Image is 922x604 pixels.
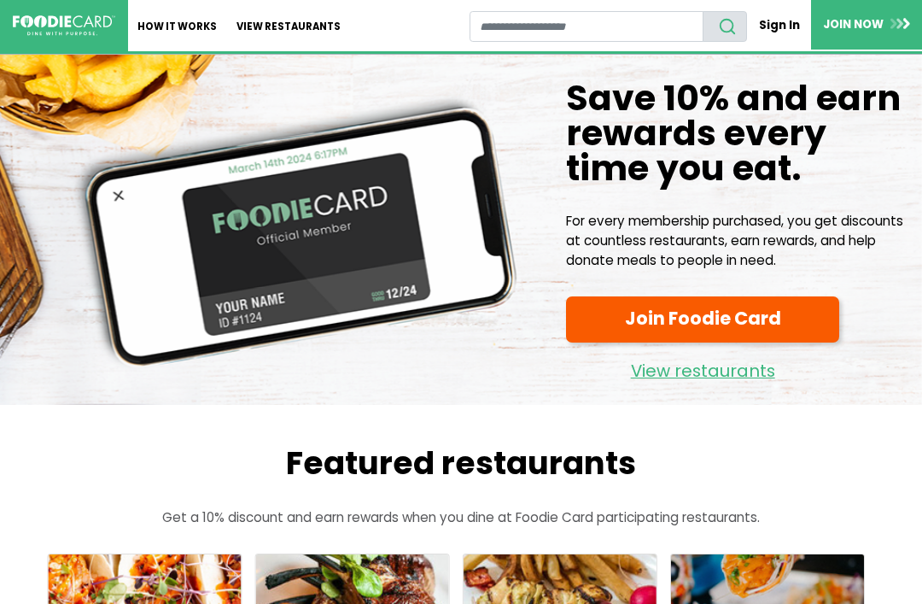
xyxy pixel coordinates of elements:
[13,508,909,528] p: Get a 10% discount and earn rewards when you dine at Foodie Card participating restaurants.
[566,80,909,185] h1: Save 10% and earn rewards every time you eat.
[747,10,811,40] a: Sign In
[566,296,839,343] a: Join Foodie Card
[13,444,909,483] h2: Featured restaurants
[703,11,747,42] button: search
[13,15,115,36] img: FoodieCard; Eat, Drink, Save, Donate
[566,212,909,270] p: For every membership purchased, you get discounts at countless restaurants, earn rewards, and hel...
[566,349,839,385] a: View restaurants
[470,11,704,42] input: restaurant search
